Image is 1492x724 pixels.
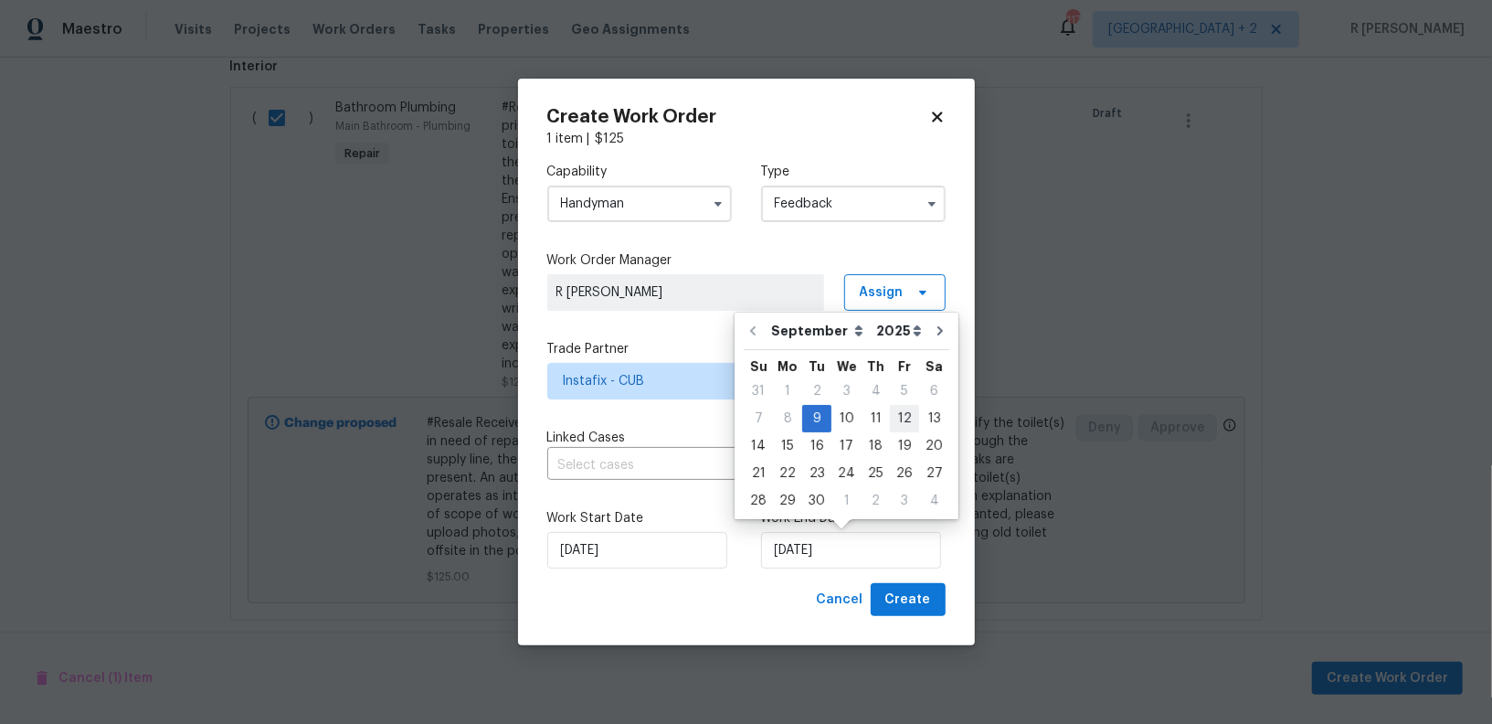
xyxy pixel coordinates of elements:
div: Sun Aug 31 2025 [744,378,773,405]
div: 31 [744,378,773,404]
button: Show options [921,193,943,215]
div: Mon Sep 08 2025 [773,405,802,432]
span: Linked Cases [547,429,626,447]
div: 12 [890,406,919,431]
div: 1 [773,378,802,404]
button: Go to previous month [739,313,767,349]
div: Sat Sep 06 2025 [919,378,949,405]
button: Go to next month [926,313,954,349]
div: 20 [919,433,949,459]
div: 30 [802,488,831,514]
div: Wed Oct 01 2025 [831,487,862,515]
abbr: Sunday [750,360,767,373]
div: Thu Sep 11 2025 [862,405,890,432]
span: R [PERSON_NAME] [556,283,815,302]
div: Mon Sep 29 2025 [773,487,802,515]
div: Fri Sep 19 2025 [890,432,919,460]
div: 3 [831,378,862,404]
div: Thu Sep 04 2025 [862,378,890,405]
div: 13 [919,406,949,431]
span: Create [885,589,931,612]
div: 8 [773,406,802,431]
button: Show options [707,193,729,215]
abbr: Friday [898,360,911,373]
span: Cancel [817,589,863,612]
div: Wed Sep 17 2025 [831,432,862,460]
div: 15 [773,433,802,459]
div: Tue Sep 02 2025 [802,378,831,405]
div: Wed Sep 24 2025 [831,460,862,487]
div: 3 [890,488,919,514]
div: Tue Sep 30 2025 [802,487,831,515]
div: 14 [744,433,773,459]
input: M/D/YYYY [761,532,941,569]
div: 16 [802,433,831,459]
div: 5 [890,378,919,404]
div: Wed Sep 03 2025 [831,378,862,405]
div: 22 [773,461,802,486]
div: 24 [831,461,862,486]
div: 11 [862,406,890,431]
div: Thu Sep 18 2025 [862,432,890,460]
abbr: Thursday [867,360,884,373]
span: $ 125 [596,133,625,145]
label: Work Order Manager [547,251,946,270]
div: Fri Sep 12 2025 [890,405,919,432]
label: Type [761,163,946,181]
div: 25 [862,461,890,486]
div: 21 [744,461,773,486]
input: Select... [547,186,732,222]
div: 1 item | [547,130,946,148]
div: Fri Sep 26 2025 [890,460,919,487]
div: Mon Sep 15 2025 [773,432,802,460]
div: 2 [862,488,890,514]
div: 2 [802,378,831,404]
div: 19 [890,433,919,459]
div: Fri Oct 03 2025 [890,487,919,515]
div: Mon Sep 22 2025 [773,460,802,487]
div: 6 [919,378,949,404]
div: 10 [831,406,862,431]
span: Assign [860,283,904,302]
div: Thu Oct 02 2025 [862,487,890,515]
select: Year [872,317,926,345]
div: Tue Sep 23 2025 [802,460,831,487]
abbr: Monday [778,360,798,373]
div: 27 [919,461,949,486]
div: Sat Sep 20 2025 [919,432,949,460]
abbr: Saturday [926,360,943,373]
button: Create [871,583,946,617]
div: Thu Sep 25 2025 [862,460,890,487]
div: Sun Sep 07 2025 [744,405,773,432]
div: Sun Sep 28 2025 [744,487,773,515]
div: Wed Sep 10 2025 [831,405,862,432]
button: Cancel [809,583,871,617]
div: 26 [890,461,919,486]
h2: Create Work Order [547,108,929,126]
div: 23 [802,461,831,486]
div: Mon Sep 01 2025 [773,378,802,405]
div: Sat Oct 04 2025 [919,487,949,515]
abbr: Tuesday [809,360,825,373]
div: 4 [919,488,949,514]
div: Tue Sep 09 2025 [802,405,831,432]
input: Select... [761,186,946,222]
input: Select cases [547,452,894,480]
span: Instafix - CUB [563,372,904,390]
div: Fri Sep 05 2025 [890,378,919,405]
div: 7 [744,406,773,431]
div: Tue Sep 16 2025 [802,432,831,460]
div: 4 [862,378,890,404]
div: 18 [862,433,890,459]
div: Sun Sep 14 2025 [744,432,773,460]
div: Sat Sep 27 2025 [919,460,949,487]
div: Sat Sep 13 2025 [919,405,949,432]
abbr: Wednesday [837,360,857,373]
label: Trade Partner [547,340,946,358]
label: Capability [547,163,732,181]
div: 29 [773,488,802,514]
select: Month [767,317,872,345]
div: 28 [744,488,773,514]
div: Sun Sep 21 2025 [744,460,773,487]
div: 9 [802,406,831,431]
